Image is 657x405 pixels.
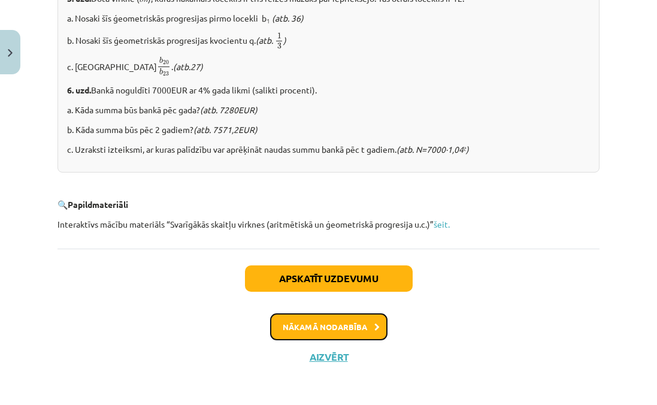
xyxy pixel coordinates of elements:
[306,351,352,363] button: Aizvērt
[193,124,258,135] i: (atb. 7571,2EUR)
[245,265,413,292] button: Apskatīt uzdevumu
[283,35,286,46] i: )
[159,58,163,64] span: b
[67,143,590,156] p: c. Uzraksti izteiksmi, ar kuras palīdzību var aprēķināt naudas summu bankā pēc t gadiem.
[267,16,270,25] sub: 1
[57,198,600,211] p: 🔍
[163,61,169,65] span: 20
[256,35,273,46] i: (atb.
[67,123,590,136] p: b. Kāda summa būs pēc 2 gadiem?
[67,12,590,25] p: a. Nosaki šīs ģeometriskās progresijas pirmo locekli b
[173,61,203,71] i: (atb.27)
[464,144,466,153] sup: t
[8,49,13,57] img: icon-close-lesson-0947bae3869378f0d4975bcd49f059093ad1ed9edebbc8119c70593378902aed.svg
[396,144,464,155] i: (atb. N=7000∙1,04
[163,72,169,76] span: 23
[67,104,590,116] p: a. Kāda summa būs bankā pēc gada?
[466,144,469,155] i: )
[277,33,281,39] span: 1
[57,218,600,231] p: Interaktīvs mācību materiāls “Svarīgākās skaitļu virknes (aritmētiskā un ģeometriskā progresija u...
[272,13,304,23] i: (atb. 36)
[159,69,163,75] span: b
[434,219,450,229] a: šeit.
[67,32,590,49] p: b. Nosaki šīs ģeometriskās progresijas kvocientu q.
[67,84,590,96] p: Bankā noguldīti 7000EUR ar 4% gada likmi (salikti procenti).
[67,57,590,77] p: c. [GEOGRAPHIC_DATA] .
[68,199,128,210] b: Papildmateriāli
[270,313,387,341] button: Nākamā nodarbība
[277,43,281,49] span: 3
[200,104,258,115] i: (atb. 7280EUR)
[67,84,91,95] b: 6. uzd.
